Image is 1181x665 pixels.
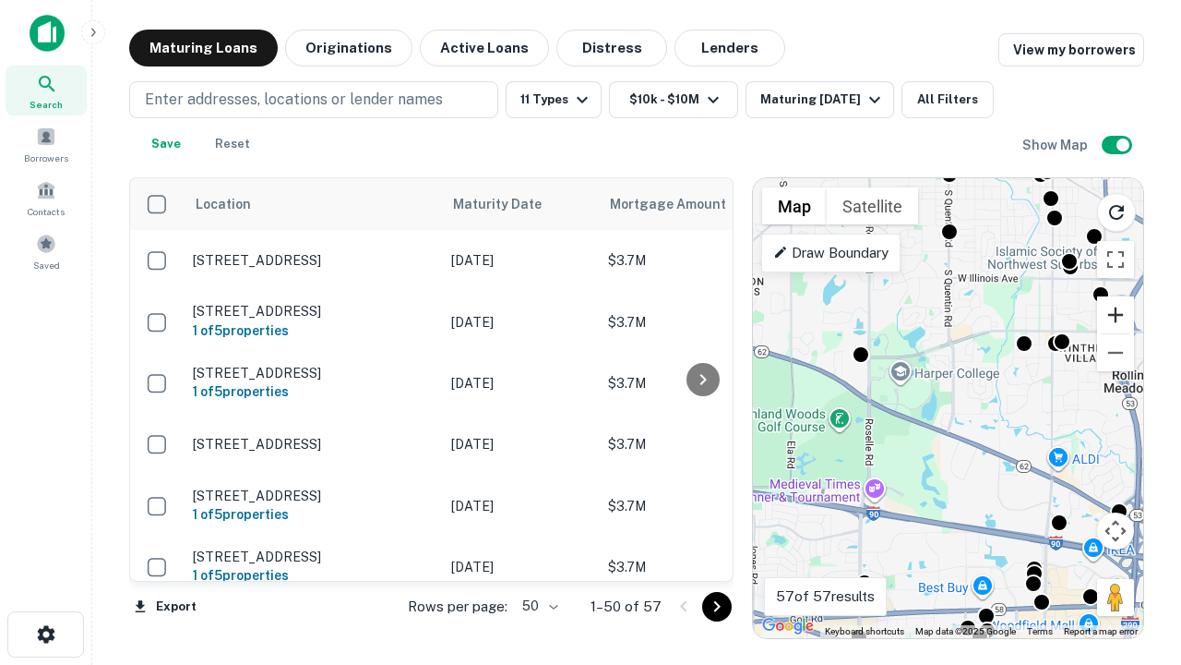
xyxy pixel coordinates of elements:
[1097,579,1134,616] button: Drag Pegman onto the map to open Street View
[6,173,87,223] a: Contacts
[901,81,994,118] button: All Filters
[129,81,498,118] button: Enter addresses, locations or lender names
[193,365,433,381] p: [STREET_ADDRESS]
[6,119,87,169] a: Borrowers
[1097,193,1136,232] button: Reload search area
[193,565,433,586] h6: 1 of 5 properties
[28,204,65,219] span: Contacts
[6,226,87,276] a: Saved
[762,187,827,224] button: Show street map
[6,66,87,115] a: Search
[1097,296,1134,333] button: Zoom in
[420,30,549,66] button: Active Loans
[674,30,785,66] button: Lenders
[608,557,793,577] p: $3.7M
[193,549,433,565] p: [STREET_ADDRESS]
[193,252,433,269] p: [STREET_ADDRESS]
[610,193,750,215] span: Mortgage Amount
[24,151,68,165] span: Borrowers
[609,81,738,118] button: $10k - $10M
[451,496,590,516] p: [DATE]
[193,488,433,504] p: [STREET_ADDRESS]
[515,593,561,620] div: 50
[451,250,590,271] p: [DATE]
[753,178,1143,638] div: 0 0
[285,30,412,66] button: Originations
[193,436,433,453] p: [STREET_ADDRESS]
[408,596,507,618] p: Rows per page:
[773,242,889,264] p: Draw Boundary
[758,614,818,638] a: Open this area in Google Maps (opens a new window)
[608,250,793,271] p: $3.7M
[608,496,793,516] p: $3.7M
[129,30,278,66] button: Maturing Loans
[760,89,886,111] div: Maturing [DATE]
[33,258,60,272] span: Saved
[556,30,667,66] button: Distress
[746,81,894,118] button: Maturing [DATE]
[451,312,590,332] p: [DATE]
[193,381,433,402] h6: 1 of 5 properties
[915,626,1016,636] span: Map data ©2025 Google
[608,434,793,454] p: $3.7M
[30,97,63,112] span: Search
[137,126,196,163] button: Save your search to get updates of matches that match your search criteria.
[193,320,433,341] h6: 1 of 5 properties
[451,434,590,454] p: [DATE]
[1097,334,1134,371] button: Zoom out
[506,81,602,118] button: 11 Types
[451,373,590,393] p: [DATE]
[1064,626,1138,636] a: Report a map error
[203,126,262,163] button: Reset
[599,178,802,230] th: Mortgage Amount
[825,625,904,638] button: Keyboard shortcuts
[453,193,566,215] span: Maturity Date
[184,178,442,230] th: Location
[1022,135,1091,155] h6: Show Map
[1097,241,1134,278] button: Toggle fullscreen view
[193,504,433,525] h6: 1 of 5 properties
[998,33,1144,66] a: View my borrowers
[442,178,599,230] th: Maturity Date
[129,593,201,621] button: Export
[1027,626,1053,636] a: Terms (opens in new tab)
[608,312,793,332] p: $3.7M
[451,557,590,577] p: [DATE]
[776,586,875,608] p: 57 of 57 results
[1089,458,1181,547] iframe: Chat Widget
[193,303,433,320] p: [STREET_ADDRESS]
[702,592,732,622] button: Go to next page
[30,15,65,52] img: capitalize-icon.png
[590,596,662,618] p: 1–50 of 57
[195,193,251,215] span: Location
[608,373,793,393] p: $3.7M
[758,614,818,638] img: Google
[827,187,918,224] button: Show satellite imagery
[145,89,443,111] p: Enter addresses, locations or lender names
